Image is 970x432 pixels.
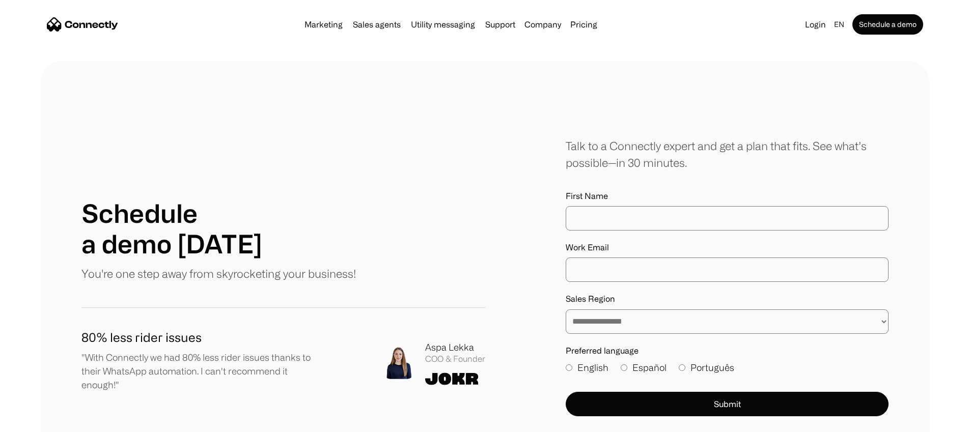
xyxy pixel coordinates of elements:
label: First Name [566,191,889,201]
label: Work Email [566,243,889,252]
a: Marketing [300,20,347,28]
div: Aspa Lekka [425,340,485,354]
label: Preferred language [566,346,889,356]
p: "With Connectly we had 80% less rider issues thanks to their WhatsApp automation. I can't recomme... [81,351,324,392]
button: Submit [566,392,889,416]
h1: Schedule a demo [DATE] [81,198,262,259]
div: en [834,17,844,32]
a: Login [801,17,830,32]
label: Español [621,361,667,375]
label: English [566,361,608,375]
input: English [566,364,572,371]
div: COO & Founder [425,354,485,364]
input: Español [621,364,627,371]
a: Schedule a demo [852,14,923,35]
input: Português [679,364,685,371]
a: Pricing [566,20,601,28]
a: Support [481,20,519,28]
label: Português [679,361,734,375]
div: Talk to a Connectly expert and get a plan that fits. See what’s possible—in 30 minutes. [566,137,889,171]
div: Company [524,17,561,32]
label: Sales Region [566,294,889,304]
p: You're one step away from skyrocketing your business! [81,265,356,282]
h1: 80% less rider issues [81,328,324,347]
a: Sales agents [349,20,405,28]
a: Utility messaging [407,20,479,28]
